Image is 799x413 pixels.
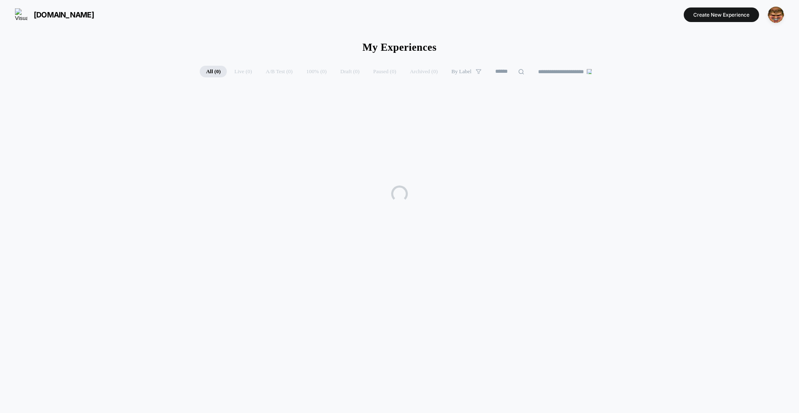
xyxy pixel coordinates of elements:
img: Visually logo [15,8,27,21]
span: [DOMAIN_NAME] [34,10,94,19]
h1: My Experiences [362,42,437,53]
span: By Label [452,68,471,75]
button: ppic [765,6,787,23]
button: [DOMAIN_NAME] [12,8,97,21]
span: All ( 0 ) [200,66,227,77]
img: end [587,69,592,74]
button: Create New Experience [684,7,759,22]
img: ppic [768,7,784,23]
